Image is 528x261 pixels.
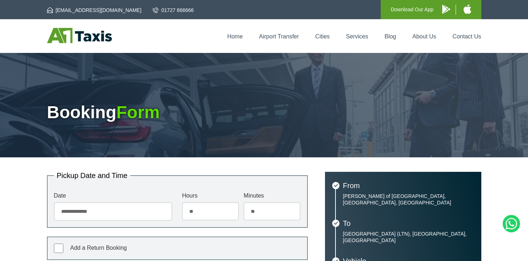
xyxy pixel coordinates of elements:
img: A1 Taxis iPhone App [464,4,471,14]
h1: Booking [47,104,481,121]
a: Blog [384,33,396,40]
a: Home [227,33,243,40]
label: Hours [182,193,239,199]
label: Minutes [244,193,300,199]
a: Services [346,33,368,40]
a: Airport Transfer [259,33,299,40]
a: 01727 866666 [153,7,194,14]
legend: Pickup Date and Time [54,172,131,179]
p: [PERSON_NAME] of [GEOGRAPHIC_DATA], [GEOGRAPHIC_DATA], [GEOGRAPHIC_DATA] [343,193,474,206]
img: A1 Taxis St Albans LTD [47,28,112,43]
a: About Us [413,33,436,40]
p: Download Our App [391,5,434,14]
a: Cities [315,33,330,40]
a: [EMAIL_ADDRESS][DOMAIN_NAME] [47,7,141,14]
h3: To [343,220,474,227]
label: Date [54,193,172,199]
a: Contact Us [452,33,481,40]
h3: From [343,182,474,189]
span: Form [116,103,160,122]
input: Add a Return Booking [54,244,63,253]
img: A1 Taxis Android App [442,5,450,14]
p: [GEOGRAPHIC_DATA] (LTN), [GEOGRAPHIC_DATA], [GEOGRAPHIC_DATA] [343,231,474,244]
span: Add a Return Booking [70,245,127,251]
